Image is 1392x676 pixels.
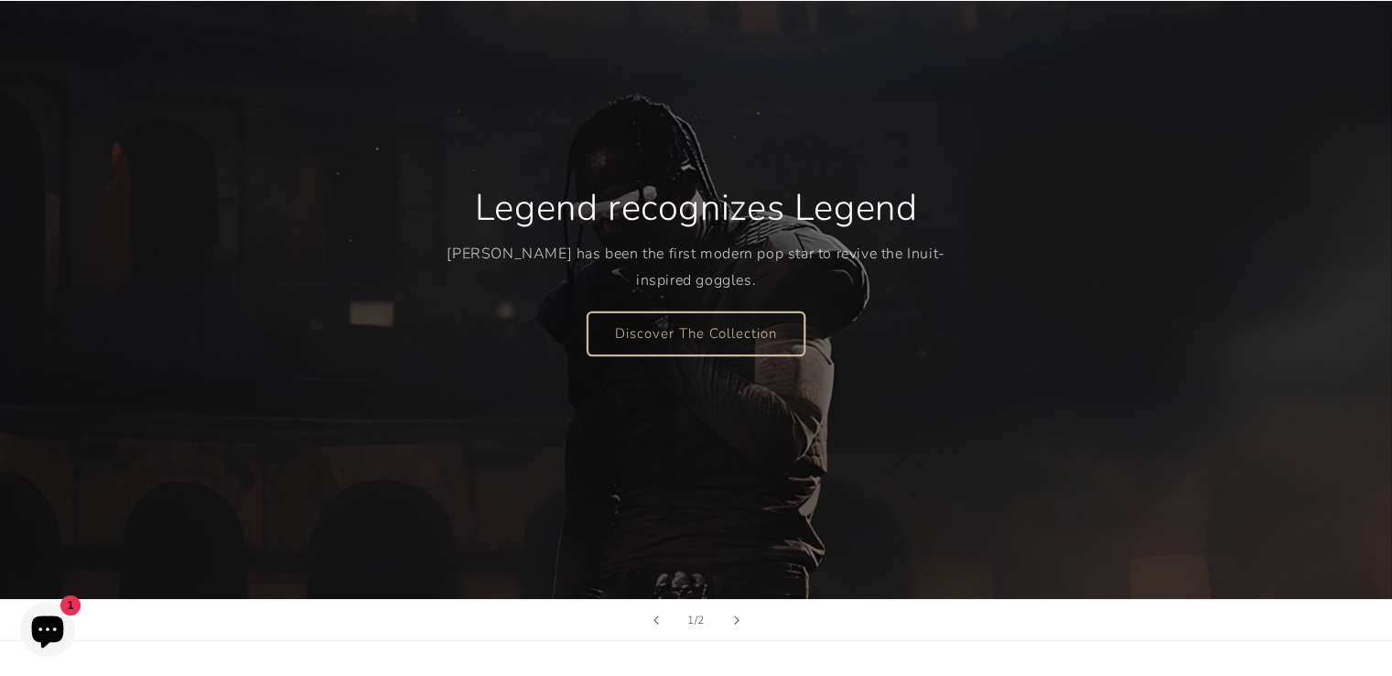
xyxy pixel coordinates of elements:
[636,600,676,640] button: Previous slide
[695,611,698,629] span: /
[475,184,917,232] h2: Legend recognizes Legend
[687,611,695,629] span: 1
[588,311,804,354] a: Discover The Collection
[15,602,81,661] inbox-online-store-chat: Shopify online store chat
[717,600,757,640] button: Next slide
[697,611,705,629] span: 2
[447,241,945,294] p: [PERSON_NAME] has been the first modern pop star to revive the Inuit-inspired goggles.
